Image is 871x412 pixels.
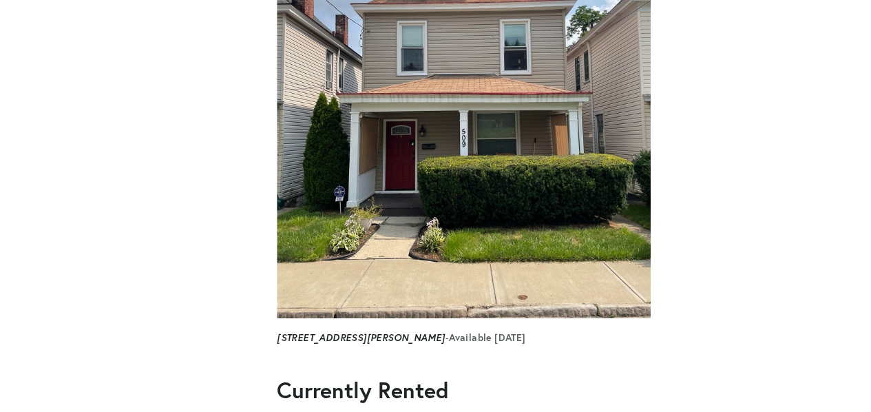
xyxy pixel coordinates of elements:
em: [STREET_ADDRESS][PERSON_NAME] [277,330,445,343]
strong: Available [DATE] [449,331,525,343]
strong: Currently Rented [277,375,449,404]
a: [STREET_ADDRESS][PERSON_NAME]- [277,331,449,343]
